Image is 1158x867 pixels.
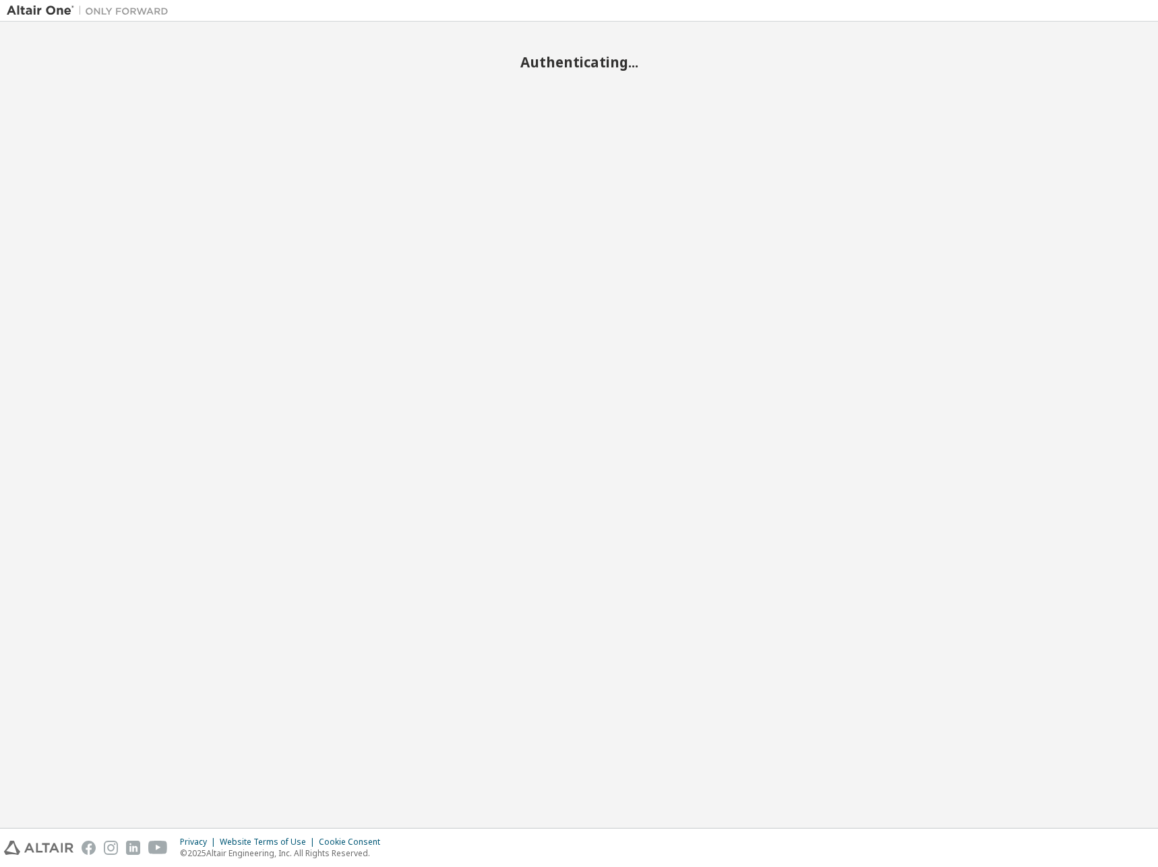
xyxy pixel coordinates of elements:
img: youtube.svg [148,841,168,855]
img: Altair One [7,4,175,18]
h2: Authenticating... [7,53,1151,71]
div: Privacy [180,837,220,847]
img: facebook.svg [82,841,96,855]
div: Cookie Consent [319,837,388,847]
img: linkedin.svg [126,841,140,855]
p: © 2025 Altair Engineering, Inc. All Rights Reserved. [180,847,388,859]
img: instagram.svg [104,841,118,855]
div: Website Terms of Use [220,837,319,847]
img: altair_logo.svg [4,841,73,855]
